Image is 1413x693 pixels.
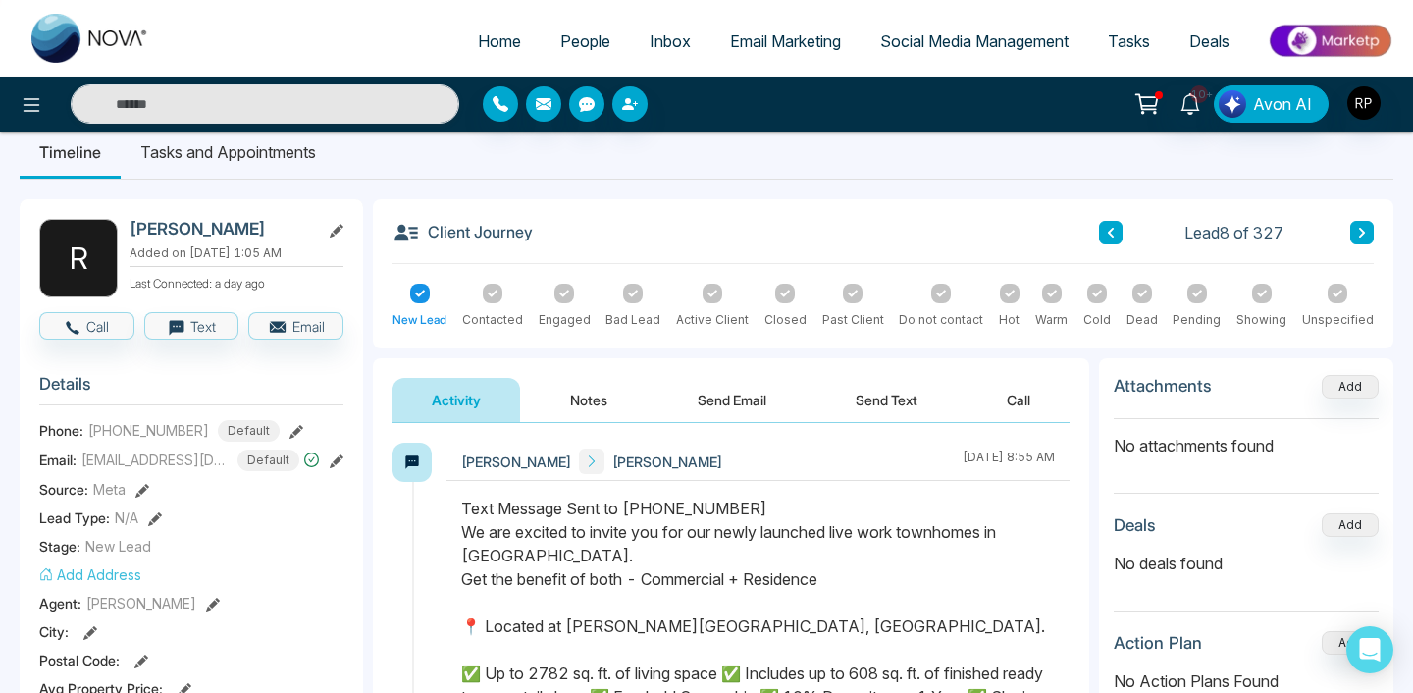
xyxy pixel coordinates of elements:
[1322,375,1379,399] button: Add
[822,311,884,329] div: Past Client
[1114,552,1379,575] p: No deals found
[1088,23,1170,60] a: Tasks
[115,507,138,528] span: N/A
[1322,513,1379,537] button: Add
[676,311,749,329] div: Active Client
[39,536,80,557] span: Stage:
[1189,31,1230,51] span: Deals
[1259,19,1401,63] img: Market-place.gif
[39,650,120,670] span: Postal Code :
[39,593,81,613] span: Agent:
[650,31,691,51] span: Inbox
[39,374,343,404] h3: Details
[1322,631,1379,655] button: Add
[39,507,110,528] span: Lead Type:
[39,219,118,297] div: R
[541,23,630,60] a: People
[39,621,69,642] span: City :
[85,536,151,557] span: New Lead
[710,23,861,60] a: Email Marketing
[560,31,610,51] span: People
[730,31,841,51] span: Email Marketing
[658,378,806,422] button: Send Email
[880,31,1069,51] span: Social Media Management
[605,311,660,329] div: Bad Lead
[1035,311,1068,329] div: Warm
[1083,311,1111,329] div: Cold
[539,311,591,329] div: Engaged
[861,23,1088,60] a: Social Media Management
[86,593,196,613] span: [PERSON_NAME]
[93,479,126,500] span: Meta
[144,312,239,340] button: Text
[39,450,77,470] span: Email:
[1114,376,1212,396] h3: Attachments
[81,450,229,470] span: [EMAIL_ADDRESS][DOMAIN_NAME]
[31,14,149,63] img: Nova CRM Logo
[1173,311,1221,329] div: Pending
[1114,515,1156,535] h3: Deals
[963,449,1055,474] div: [DATE] 8:55 AM
[999,311,1020,329] div: Hot
[1184,221,1283,244] span: Lead 8 of 327
[458,23,541,60] a: Home
[88,420,209,441] span: [PHONE_NUMBER]
[1236,311,1286,329] div: Showing
[478,31,521,51] span: Home
[39,564,141,585] button: Add Address
[392,311,446,329] div: New Lead
[237,450,299,471] span: Default
[1219,90,1246,118] img: Lead Flow
[816,378,957,422] button: Send Text
[1190,85,1208,103] span: 10+
[1114,669,1379,693] p: No Action Plans Found
[39,312,134,340] button: Call
[130,244,343,262] p: Added on [DATE] 1:05 AM
[130,219,312,239] h2: [PERSON_NAME]
[1347,86,1381,120] img: User Avatar
[218,420,280,442] span: Default
[899,311,983,329] div: Do not contact
[121,126,336,179] li: Tasks and Appointments
[630,23,710,60] a: Inbox
[39,479,88,500] span: Source:
[531,378,647,422] button: Notes
[1214,85,1329,123] button: Avon AI
[1114,633,1202,653] h3: Action Plan
[1253,92,1312,116] span: Avon AI
[1302,311,1374,329] div: Unspecified
[130,271,343,293] p: Last Connected: a day ago
[1322,377,1379,394] span: Add
[1114,419,1379,457] p: No attachments found
[764,311,807,329] div: Closed
[392,378,520,422] button: Activity
[462,311,523,329] div: Contacted
[968,378,1070,422] button: Call
[248,312,343,340] button: Email
[1167,85,1214,120] a: 10+
[39,420,83,441] span: Phone:
[1126,311,1158,329] div: Dead
[1108,31,1150,51] span: Tasks
[1170,23,1249,60] a: Deals
[612,452,722,472] span: [PERSON_NAME]
[461,452,571,472] span: [PERSON_NAME]
[1346,626,1393,673] div: Open Intercom Messenger
[20,126,121,179] li: Timeline
[392,219,533,246] h3: Client Journey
